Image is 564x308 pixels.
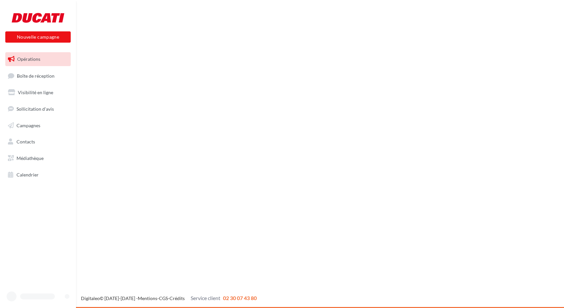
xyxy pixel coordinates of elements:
[159,295,168,301] a: CGS
[17,155,44,161] span: Médiathèque
[4,151,72,165] a: Médiathèque
[138,295,157,301] a: Mentions
[81,295,257,301] span: © [DATE]-[DATE] - - -
[4,119,72,133] a: Campagnes
[17,106,54,112] span: Sollicitation d'avis
[17,122,40,128] span: Campagnes
[17,56,40,62] span: Opérations
[17,73,55,78] span: Boîte de réception
[4,168,72,182] a: Calendrier
[5,31,71,43] button: Nouvelle campagne
[169,295,185,301] a: Crédits
[223,295,257,301] span: 02 30 07 43 80
[18,90,53,95] span: Visibilité en ligne
[17,172,39,177] span: Calendrier
[4,86,72,99] a: Visibilité en ligne
[4,52,72,66] a: Opérations
[17,139,35,144] span: Contacts
[4,135,72,149] a: Contacts
[4,102,72,116] a: Sollicitation d'avis
[81,295,100,301] a: Digitaleo
[191,295,220,301] span: Service client
[4,69,72,83] a: Boîte de réception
